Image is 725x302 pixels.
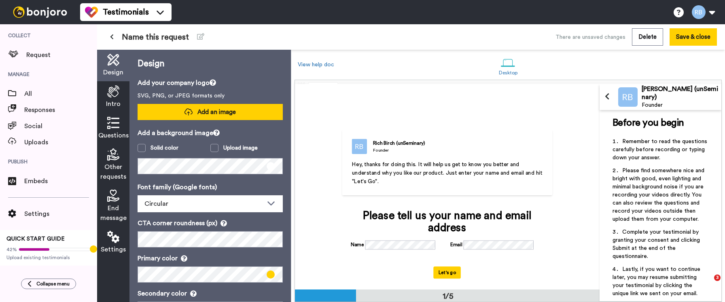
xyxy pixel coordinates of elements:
span: Upload existing testimonials [6,254,91,261]
span: Responses [24,105,97,115]
img: bj-logo-header-white.svg [10,6,70,18]
span: Collapse menu [36,281,70,287]
img: Profile Image [618,87,638,107]
p: Add a background image [138,128,283,138]
span: All [24,89,97,99]
span: Testimonials [103,6,149,18]
span: Add an image [197,108,236,116]
button: Save & close [670,28,717,46]
div: Desktop [499,70,518,76]
span: Other requests [100,162,126,182]
p: Primary color [138,253,283,263]
div: Founder [373,147,425,153]
div: Rich Birch (unSeminary) [373,139,425,147]
div: Upload image [223,144,258,152]
label: Email [450,241,462,248]
span: QUICK START GUIDE [6,236,65,242]
span: 42% [6,246,17,253]
div: Tooltip anchor [90,245,97,253]
iframe: Intercom live chat [697,275,717,294]
p: Add your company logo [138,78,283,88]
span: Please find somewhere nice and bright with good, even lighting and minimal background noise if yo... [613,168,706,222]
button: Let's go [434,266,461,279]
div: [PERSON_NAME] (unSeminary) [642,85,721,101]
p: Secondary color [138,289,283,298]
img: tm-color.svg [85,6,98,19]
p: Font family (Google fonts) [138,182,283,192]
button: Collapse menu [21,279,76,289]
span: Hey, thanks for doing this. It will help us get to know you better and understand why you like ou... [352,162,544,184]
span: Embeds [24,176,97,186]
span: Remember to read the questions carefully before recording or typing down your answer. [613,139,709,161]
span: Name this request [122,32,189,43]
span: Lastly, if you want to continue later, you may resume submitting your testimonial by clicking the... [613,266,702,296]
div: Founder [642,102,721,109]
span: Before you begin [613,118,684,128]
button: Delete [632,28,663,46]
span: Design [103,68,123,77]
span: 3 [714,275,721,281]
span: Social [24,121,97,131]
div: Solid color [151,144,178,152]
div: Please tell us your name and email address [351,210,544,234]
p: SVG, PNG, or JPEG formats only [138,92,283,100]
div: There are unsaved changes [555,33,625,41]
span: Settings [24,209,97,219]
img: Founder [352,139,367,154]
span: Circular [144,201,168,207]
span: End message [100,203,127,223]
label: Name [351,241,364,248]
span: Uploads [24,137,97,147]
p: Design [138,58,283,70]
p: CTA corner roundness (px) [138,218,283,228]
span: Complete your testimonial by granting your consent and clicking Submit at the end of the question... [613,229,702,259]
a: View help doc [298,62,334,68]
span: Intro [106,99,121,109]
span: Questions [98,131,129,140]
a: Desktop [495,52,522,80]
div: 1/5 [428,291,467,302]
span: Request [26,50,97,60]
button: Add an image [138,104,283,120]
span: Settings [101,245,126,254]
